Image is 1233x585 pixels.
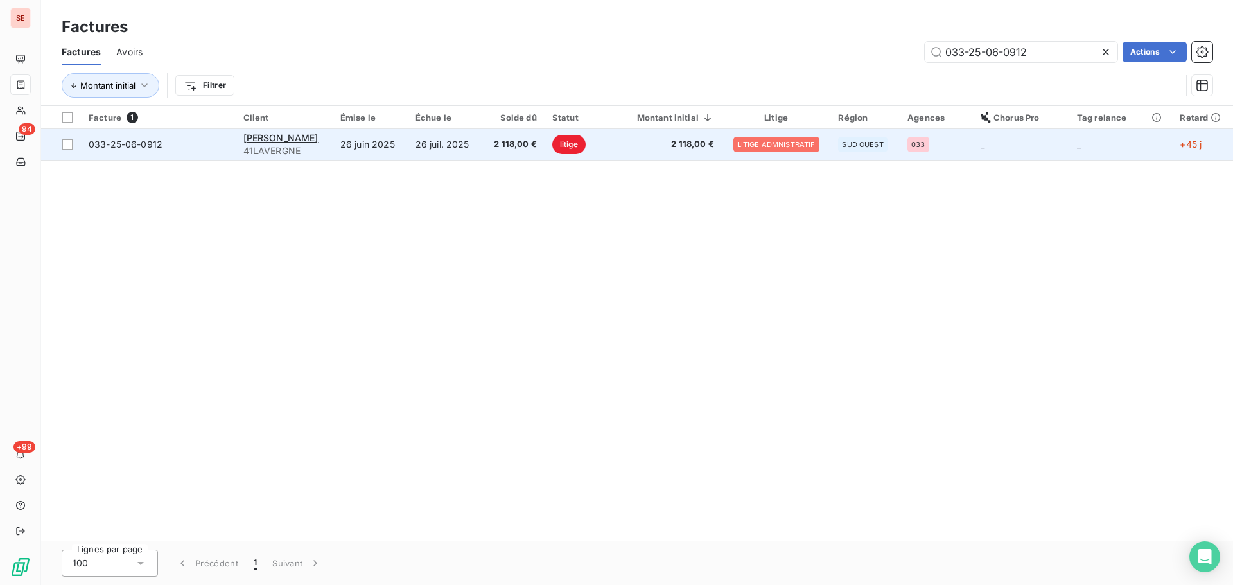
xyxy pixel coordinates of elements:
[10,8,31,28] div: SE
[1189,541,1220,572] div: Open Intercom Messenger
[613,112,714,123] div: Montant initial
[1077,112,1165,123] div: Tag relance
[907,112,965,123] div: Agences
[1123,42,1187,62] button: Actions
[10,557,31,577] img: Logo LeanPay
[19,123,35,135] span: 94
[730,112,823,123] div: Litige
[254,557,257,570] span: 1
[89,112,121,123] span: Facture
[613,138,714,151] span: 2 118,00 €
[981,139,984,150] span: _
[13,441,35,453] span: +99
[246,550,265,577] button: 1
[175,75,234,96] button: Filtrer
[490,112,537,123] div: Solde dû
[89,139,162,150] span: 033-25-06-0912
[981,112,1062,123] div: Chorus Pro
[62,15,128,39] h3: Factures
[116,46,143,58] span: Avoirs
[408,129,482,160] td: 26 juil. 2025
[62,73,159,98] button: Montant initial
[925,42,1117,62] input: Rechercher
[415,112,475,123] div: Échue le
[911,141,925,148] span: 033
[737,141,816,148] span: LITIGE ADMNISTRATIF
[552,135,586,154] span: litige
[1180,112,1225,123] div: Retard
[265,550,329,577] button: Suivant
[243,112,325,123] div: Client
[552,112,598,123] div: Statut
[490,138,537,151] span: 2 118,00 €
[340,112,400,123] div: Émise le
[62,46,101,58] span: Factures
[73,557,88,570] span: 100
[243,132,319,143] span: [PERSON_NAME]
[333,129,408,160] td: 26 juin 2025
[80,80,136,91] span: Montant initial
[168,550,246,577] button: Précédent
[838,112,892,123] div: Région
[1077,139,1081,150] span: _
[127,112,138,123] span: 1
[243,144,325,157] span: 41LAVERGNE
[1180,139,1202,150] span: +45 j
[842,141,883,148] span: SUD OUEST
